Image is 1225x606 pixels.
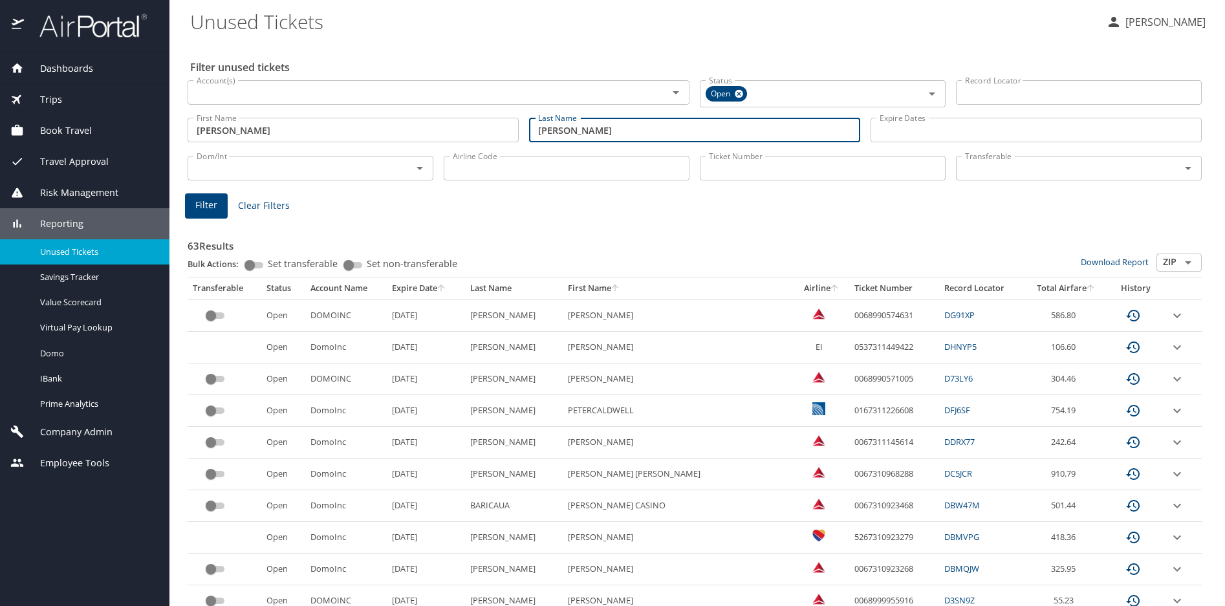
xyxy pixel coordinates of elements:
td: 501.44 [1024,490,1108,522]
td: [PERSON_NAME] [465,332,563,363]
td: [DATE] [387,490,465,522]
button: expand row [1169,403,1185,418]
td: DomoInc [305,490,387,522]
td: Open [261,459,306,490]
td: Open [261,490,306,522]
td: [PERSON_NAME] [465,299,563,331]
td: 0068990574631 [849,299,939,331]
a: DFJ6SF [944,404,970,416]
button: expand row [1169,340,1185,355]
td: 418.36 [1024,522,1108,554]
td: [DATE] [387,522,465,554]
button: Open [923,85,941,103]
th: Expire Date [387,277,465,299]
td: [PERSON_NAME] [465,395,563,427]
div: Open [706,86,747,102]
td: [PERSON_NAME] [465,427,563,459]
td: 0067310968288 [849,459,939,490]
td: [PERSON_NAME] [563,363,794,395]
td: PETERCALDWELL [563,395,794,427]
button: expand row [1169,308,1185,323]
button: sort [830,285,840,293]
h1: Unused Tickets [190,1,1096,41]
span: Prime Analytics [40,398,154,410]
td: [PERSON_NAME] [PERSON_NAME] [563,459,794,490]
div: Transferable [193,283,256,294]
img: Delta Airlines [812,497,825,510]
button: Open [1179,159,1197,177]
th: Last Name [465,277,563,299]
span: Trips [24,92,62,107]
button: Clear Filters [233,194,295,218]
button: expand row [1169,435,1185,450]
button: expand row [1169,371,1185,387]
span: Savings Tracker [40,271,154,283]
img: Delta Airlines [812,592,825,605]
td: Open [261,522,306,554]
span: Company Admin [24,425,113,439]
th: Status [261,277,306,299]
td: [DATE] [387,332,465,363]
span: Travel Approval [24,155,109,169]
button: expand row [1169,530,1185,545]
td: [DATE] [387,299,465,331]
button: sort [437,285,446,293]
span: Book Travel [24,124,92,138]
td: 0167311226608 [849,395,939,427]
th: Record Locator [939,277,1024,299]
span: Virtual Pay Lookup [40,321,154,334]
td: 0067310923268 [849,554,939,585]
span: Set non-transferable [367,259,457,268]
td: DomoInc [305,459,387,490]
td: DomoInc [305,554,387,585]
button: Open [411,159,429,177]
td: DOMOINC [305,299,387,331]
td: Open [261,332,306,363]
img: United Airlines [812,402,825,415]
td: 304.46 [1024,363,1108,395]
td: DomoInc [305,522,387,554]
button: [PERSON_NAME] [1101,10,1211,34]
span: Open [706,87,738,101]
img: airportal-logo.png [25,13,147,38]
td: 0068990571005 [849,363,939,395]
td: Open [261,427,306,459]
td: Open [261,395,306,427]
button: Open [1179,254,1197,272]
td: [PERSON_NAME] [563,522,794,554]
td: [DATE] [387,363,465,395]
a: DC5JCR [944,468,972,479]
td: 0067310923468 [849,490,939,522]
img: Southwest Airlines [812,529,825,542]
h3: 63 Results [188,231,1202,254]
a: D73LY6 [944,373,973,384]
a: D3SN9Z [944,594,975,606]
span: Clear Filters [238,198,290,214]
span: Employee Tools [24,456,109,470]
td: 0537311449422 [849,332,939,363]
a: Download Report [1081,256,1149,268]
p: Bulk Actions: [188,258,249,270]
span: IBank [40,373,154,385]
td: [PERSON_NAME] [563,332,794,363]
td: DomoInc [305,332,387,363]
th: Total Airfare [1024,277,1108,299]
button: expand row [1169,561,1185,577]
th: Airline [794,277,849,299]
a: DG91XP [944,309,975,321]
span: Value Scorecard [40,296,154,308]
td: [DATE] [387,395,465,427]
button: sort [1087,285,1096,293]
td: 0067311145614 [849,427,939,459]
td: [PERSON_NAME] [465,522,563,554]
span: Reporting [24,217,83,231]
td: 5267310923279 [849,522,939,554]
td: [DATE] [387,427,465,459]
img: Delta Airlines [812,434,825,447]
td: 106.60 [1024,332,1108,363]
button: expand row [1169,498,1185,514]
th: History [1108,277,1164,299]
td: 325.95 [1024,554,1108,585]
span: Unused Tickets [40,246,154,258]
td: 910.79 [1024,459,1108,490]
